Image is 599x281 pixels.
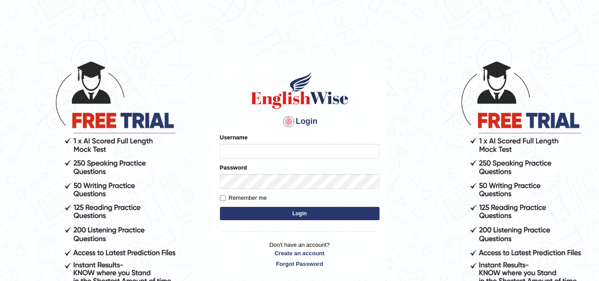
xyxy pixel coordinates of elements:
[220,241,380,268] p: Don't have an account?
[220,163,247,172] label: Password
[220,195,226,201] input: Remember me
[220,133,248,142] label: Username
[220,260,380,268] a: Forgot Password
[249,70,350,110] img: Logo of English Wise sign in for intelligent practice with AI
[220,207,380,220] button: Login
[220,115,380,129] h4: Login
[220,194,267,202] label: Remember me
[220,249,380,257] a: Create an account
